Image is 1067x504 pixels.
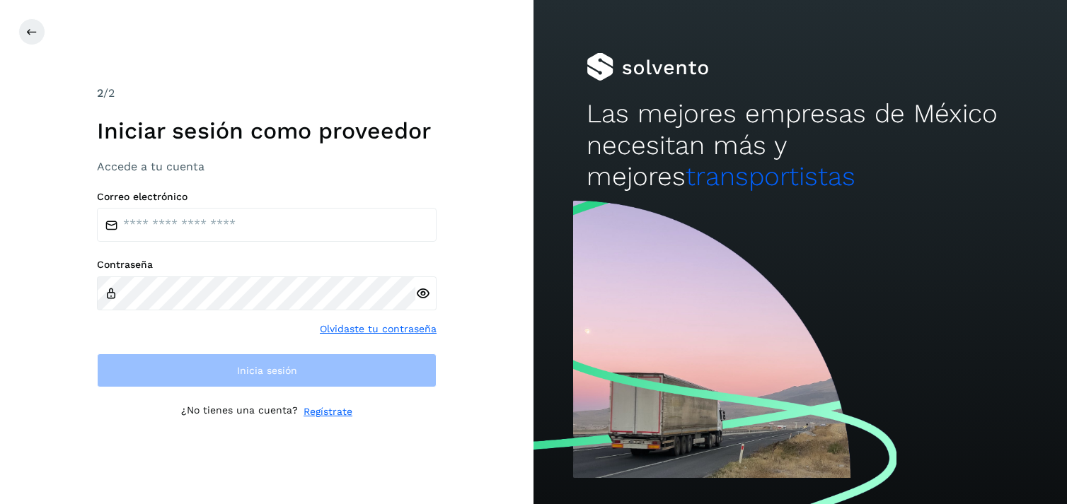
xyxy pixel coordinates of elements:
[587,98,1013,192] h2: Las mejores empresas de México necesitan más y mejores
[181,404,298,419] p: ¿No tienes una cuenta?
[686,161,855,192] span: transportistas
[237,365,297,375] span: Inicia sesión
[97,353,437,387] button: Inicia sesión
[304,404,352,419] a: Regístrate
[97,85,437,102] div: /2
[97,191,437,203] label: Correo electrónico
[320,322,437,336] a: Olvidaste tu contraseña
[97,160,437,173] h3: Accede a tu cuenta
[97,117,437,144] h1: Iniciar sesión como proveedor
[97,86,103,100] span: 2
[97,259,437,271] label: Contraseña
